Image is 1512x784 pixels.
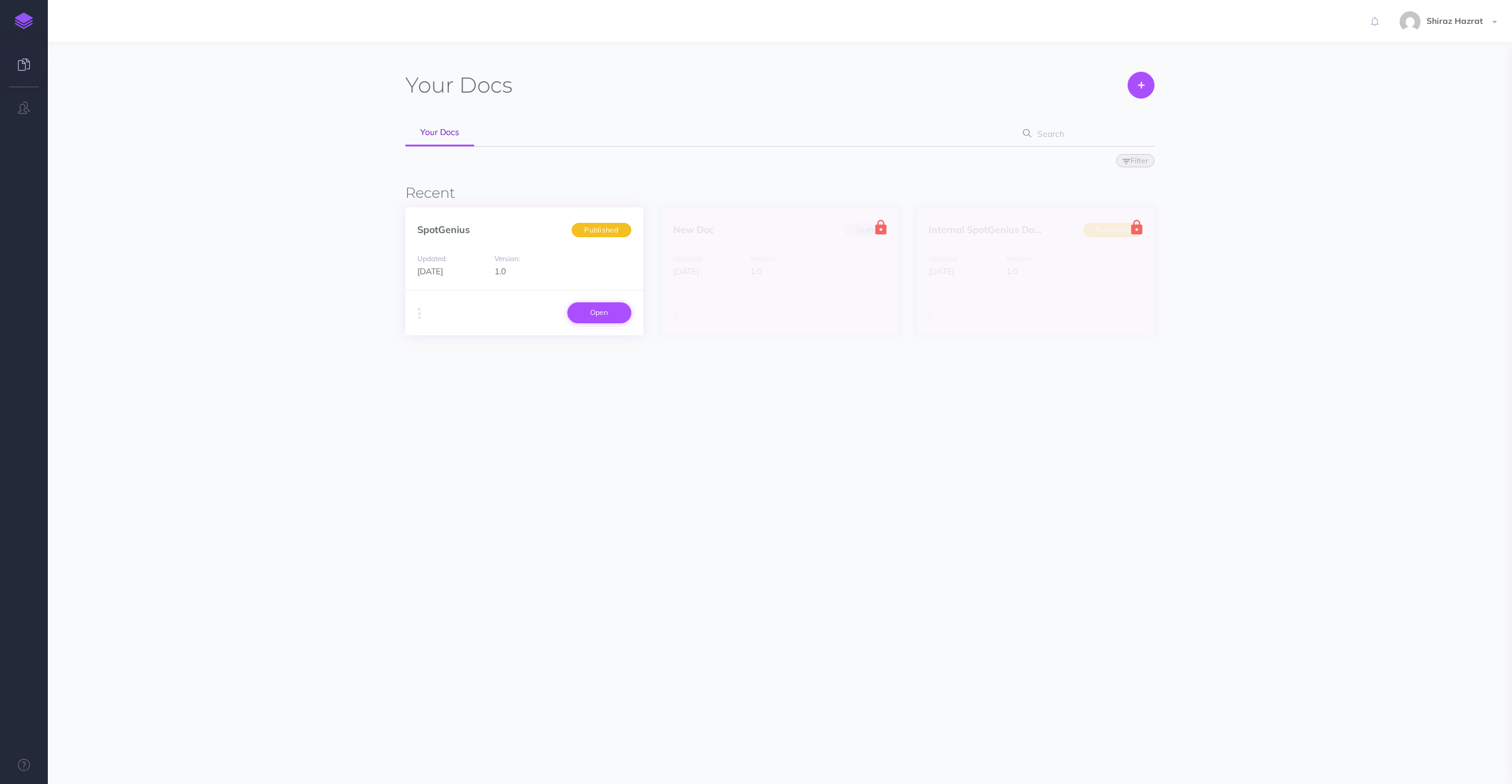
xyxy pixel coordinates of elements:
span: 1.0 [494,266,506,277]
a: Open [567,302,631,323]
span: [DATE] [417,266,443,277]
span: Your Docs [420,127,459,137]
small: Updated: [417,254,447,263]
small: Version: [494,254,520,263]
h3: Recent [405,185,1154,201]
i: More actions [418,305,421,322]
img: logo-mark.svg [15,13,33,29]
img: f24abfa90493f84c710da7b1c7ca5087.jpg [1400,11,1421,32]
h1: Docs [405,72,512,99]
a: SpotGenius [417,223,470,235]
span: Your [405,72,454,98]
a: Your Docs [405,120,474,146]
input: Search [1034,123,1136,145]
button: Filter [1116,154,1154,167]
span: Shiraz Hazrat [1421,16,1489,26]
